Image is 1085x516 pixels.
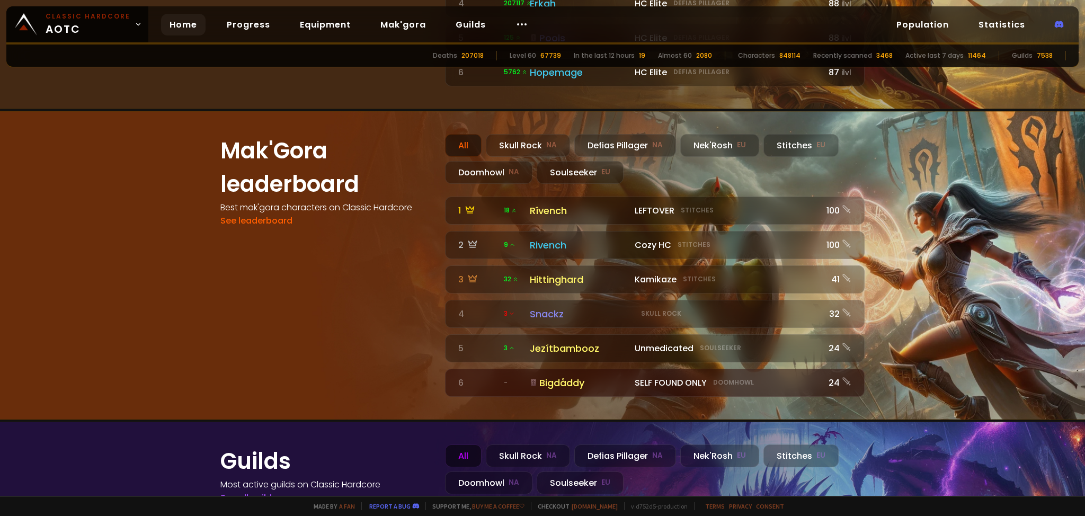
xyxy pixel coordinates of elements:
div: 100 [824,238,851,252]
span: AOTC [46,12,130,37]
a: Mak'gora [372,14,434,35]
a: 2 9RivenchCozy HCStitches100 [445,231,865,259]
span: Checkout [531,502,618,510]
div: Soulseeker [537,471,624,494]
div: 2080 [696,51,712,60]
span: 32 [504,274,519,284]
div: Guilds [1012,51,1033,60]
div: Active last 7 days [905,51,964,60]
small: Soulseeker [700,343,741,353]
div: All [445,134,482,157]
div: Unmedicated [635,342,817,355]
div: Doomhowl [445,471,532,494]
a: Progress [218,14,279,35]
span: v. d752d5 - production [624,502,688,510]
div: 5 [458,342,497,355]
div: 207018 [461,51,484,60]
small: NA [509,477,519,488]
span: Made by [307,502,355,510]
small: NA [546,140,557,150]
div: 41 [824,273,851,286]
span: 9 [504,240,515,250]
a: Home [161,14,206,35]
span: - [504,378,508,387]
a: a fan [339,502,355,510]
small: NA [652,450,663,461]
div: 3468 [876,51,893,60]
h4: Most active guilds on Classic Hardcore [220,478,432,491]
div: All [445,444,482,467]
div: Doomhowl [445,161,532,184]
a: Classic HardcoreAOTC [6,6,148,42]
span: Support me, [425,502,524,510]
div: 11464 [968,51,986,60]
div: 6 [458,376,497,389]
h4: Best mak'gora characters on Classic Hardcore [220,201,432,214]
div: SELF FOUND ONLY [635,376,817,389]
div: Kamikaze [635,273,817,286]
div: Bigdåddy [530,376,628,390]
a: 4 3 SnackzSkull Rock32 [445,300,865,328]
a: Guilds [447,14,494,35]
a: 1 18 RîvenchLEFTOVERStitches100 [445,197,865,225]
a: 5 3JezítbamboozUnmedicatedSoulseeker24 [445,334,865,362]
div: LEFTOVER [635,204,817,217]
div: 1 [458,204,497,217]
div: Recently scanned [813,51,872,60]
div: Soulseeker [537,161,624,184]
div: 7538 [1037,51,1053,60]
div: Skull Rock [486,134,570,157]
div: 848114 [779,51,801,60]
small: Stitches [678,240,710,250]
div: Stitches [763,134,839,157]
small: Defias Pillager [673,67,730,77]
div: Rîvench [530,203,628,218]
a: 3 32 HittinghardKamikazeStitches41 [445,265,865,293]
a: Statistics [970,14,1034,35]
a: 6 -BigdåddySELF FOUND ONLYDoomhowl24 [445,369,865,397]
small: EU [737,450,746,461]
h1: Guilds [220,444,432,478]
div: Nek'Rosh [680,134,759,157]
a: 6 5762 Hopemage HC EliteDefias Pillager87ilvl [445,58,865,86]
small: ilvl [841,68,851,78]
div: 67739 [540,51,561,60]
div: Almost 60 [658,51,692,60]
div: 6 [458,66,497,79]
a: Population [888,14,957,35]
div: 24 [824,376,851,389]
small: Doomhowl [713,378,754,387]
div: 3 [458,273,497,286]
div: 2 [458,238,497,252]
div: Skull Rock [486,444,570,467]
small: Stitches [681,206,714,215]
small: EU [601,167,610,177]
span: 18 [504,206,517,215]
div: 100 [824,204,851,217]
a: Report a bug [369,502,411,510]
small: NA [509,167,519,177]
a: Privacy [729,502,752,510]
div: In the last 12 hours [574,51,635,60]
div: 32 [824,307,851,321]
div: Hittinghard [530,272,628,287]
small: EU [737,140,746,150]
div: 4 [458,307,497,321]
a: Consent [756,502,784,510]
span: 5762 [504,67,528,77]
a: Terms [705,502,725,510]
div: Jezítbambooz [530,341,628,355]
span: 3 [504,309,515,318]
small: Stitches [683,274,716,284]
small: EU [816,140,825,150]
div: 19 [639,51,645,60]
div: Deaths [433,51,457,60]
div: Defias Pillager [574,134,676,157]
div: Snackz [530,307,628,321]
a: [DOMAIN_NAME] [572,502,618,510]
div: Nek'Rosh [680,444,759,467]
a: Buy me a coffee [472,502,524,510]
div: Level 60 [510,51,536,60]
small: NA [546,450,557,461]
div: Stitches [763,444,839,467]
